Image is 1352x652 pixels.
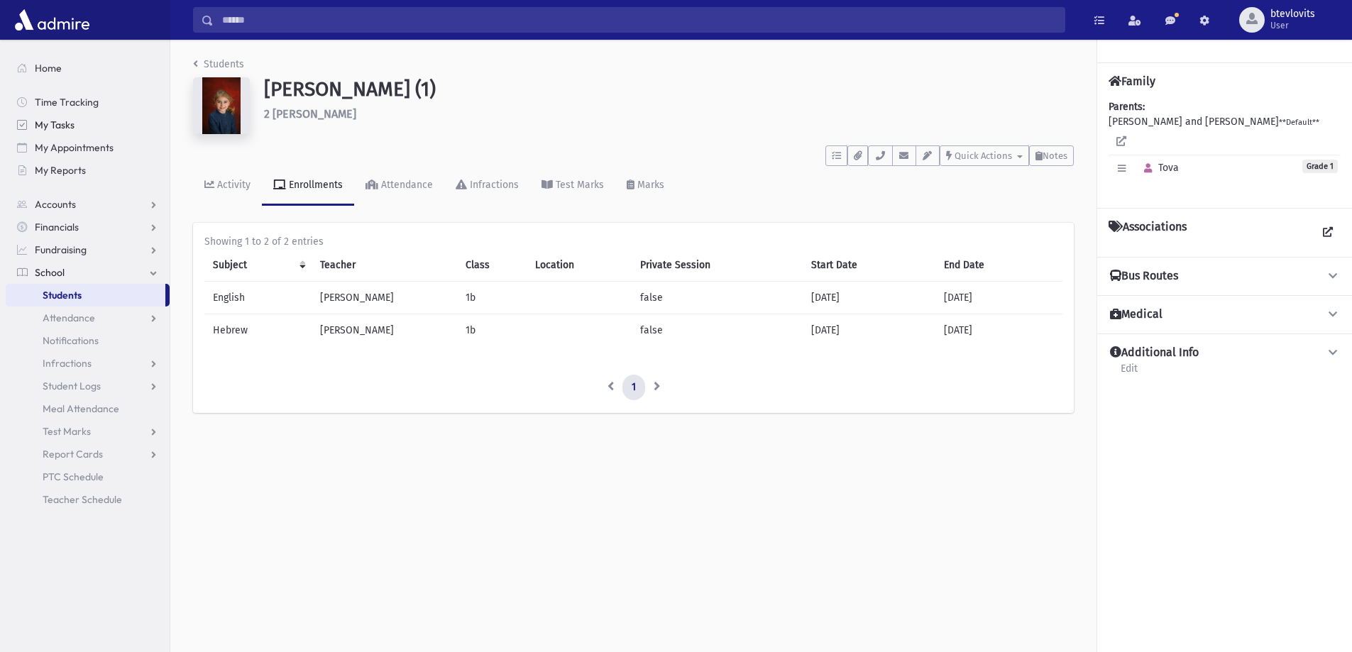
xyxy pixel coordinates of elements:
td: [PERSON_NAME] [312,282,457,314]
td: Hebrew [204,314,312,347]
span: My Appointments [35,141,114,154]
div: Marks [634,179,664,191]
h4: Additional Info [1110,346,1199,360]
th: Subject [204,249,312,282]
a: Test Marks [530,166,615,206]
input: Search [214,7,1065,33]
th: Teacher [312,249,457,282]
h4: Family [1109,74,1155,88]
span: Notes [1043,150,1067,161]
td: [PERSON_NAME] [312,314,457,347]
h4: Bus Routes [1110,269,1178,284]
b: Parents: [1109,101,1145,113]
a: PTC Schedule [6,465,170,488]
span: btevlovits [1270,9,1315,20]
a: School [6,261,170,284]
a: Meal Attendance [6,397,170,420]
a: Activity [193,166,262,206]
span: Quick Actions [955,150,1012,161]
span: Attendance [43,311,95,324]
td: [DATE] [803,314,935,347]
img: 2QAAAAAAAAAAAAAAAAAAAAAAAAAAAAAAAAAAAAAAAAAAAAAAAAAAAAAAAAAAAAAAAAAAAAAAAAAAAAAAAAAAAAAAAAAAAAAAA... [193,77,250,134]
a: View all Associations [1315,220,1341,245]
span: Students [43,289,82,302]
a: 1 [622,375,645,400]
span: Accounts [35,198,76,211]
span: Notifications [43,334,99,347]
a: My Appointments [6,136,170,159]
span: Student Logs [43,380,101,392]
a: Attendance [6,306,170,329]
a: Fundraising [6,238,170,261]
h6: 2 [PERSON_NAME] [264,107,1074,121]
img: AdmirePro [11,6,93,34]
div: Test Marks [553,179,604,191]
span: Teacher Schedule [43,493,122,506]
a: Accounts [6,193,170,216]
span: Fundraising [35,243,87,256]
a: Edit [1120,360,1138,386]
a: Teacher Schedule [6,488,170,511]
span: Test Marks [43,425,91,438]
div: Enrollments [286,179,343,191]
span: User [1270,20,1315,31]
span: Time Tracking [35,96,99,109]
div: [PERSON_NAME] and [PERSON_NAME] [1109,99,1341,197]
button: Additional Info [1109,346,1341,360]
td: [DATE] [935,314,1062,347]
th: Location [527,249,631,282]
span: School [35,266,65,279]
a: Students [193,58,244,70]
th: Private Session [632,249,803,282]
a: Marks [615,166,676,206]
a: Attendance [354,166,444,206]
span: Tova [1138,162,1179,174]
th: End Date [935,249,1062,282]
a: Test Marks [6,420,170,443]
th: Start Date [803,249,935,282]
div: Activity [214,179,251,191]
button: Medical [1109,307,1341,322]
button: Notes [1029,145,1074,166]
h4: Associations [1109,220,1187,245]
div: Infractions [467,179,519,191]
span: Grade 1 [1302,160,1338,173]
span: Infractions [43,357,92,370]
a: Student Logs [6,375,170,397]
a: Infractions [444,166,530,206]
span: PTC Schedule [43,470,104,483]
span: My Tasks [35,118,75,131]
a: Home [6,57,170,79]
span: My Reports [35,164,86,177]
a: My Reports [6,159,170,182]
span: Home [35,62,62,74]
a: Time Tracking [6,91,170,114]
a: Students [6,284,165,306]
a: Financials [6,216,170,238]
a: Enrollments [262,166,354,206]
a: Infractions [6,352,170,375]
td: [DATE] [803,282,935,314]
td: English [204,282,312,314]
a: Report Cards [6,443,170,465]
span: Financials [35,221,79,233]
td: false [632,314,803,347]
a: Notifications [6,329,170,352]
h1: [PERSON_NAME] (1) [264,77,1074,101]
div: Attendance [378,179,433,191]
th: Class [457,249,527,282]
h4: Medical [1110,307,1163,322]
span: Meal Attendance [43,402,119,415]
nav: breadcrumb [193,57,244,77]
button: Quick Actions [940,145,1029,166]
td: 1b [457,314,527,347]
td: false [632,282,803,314]
button: Bus Routes [1109,269,1341,284]
td: 1b [457,282,527,314]
a: My Tasks [6,114,170,136]
div: Showing 1 to 2 of 2 entries [204,234,1062,249]
span: Report Cards [43,448,103,460]
td: [DATE] [935,282,1062,314]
